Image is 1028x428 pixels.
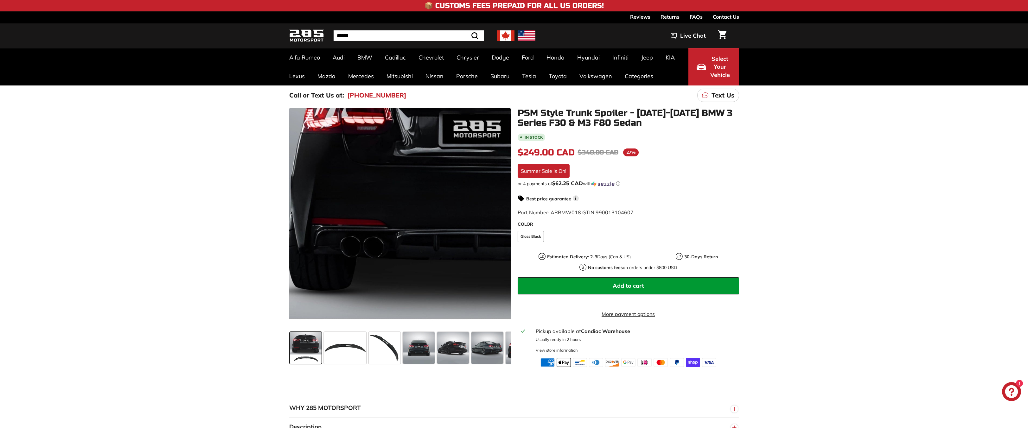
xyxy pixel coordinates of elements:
a: FAQs [690,11,703,22]
img: discover [605,358,619,367]
a: Ford [515,48,540,67]
div: Summer Sale is On! [518,164,570,178]
img: bancontact [573,358,587,367]
strong: No customs fees [588,265,623,270]
div: Pickup available at [536,327,735,335]
a: Returns [661,11,680,22]
span: 27% [623,148,639,156]
a: Chevrolet [412,48,450,67]
div: or 4 payments of with [518,180,739,187]
a: Contact Us [713,11,739,22]
a: Toyota [542,67,573,85]
a: [PHONE_NUMBER] [347,91,406,100]
img: Sezzle [592,181,615,187]
h1: PSM Style Trunk Spoiler - [DATE]-[DATE] BMW 3 Series F30 & M3 F80 Sedan [518,108,739,128]
div: View store information [536,347,578,353]
a: Lexus [283,67,311,85]
a: Cart [714,25,730,47]
img: visa [702,358,716,367]
span: 990013104607 [596,209,634,216]
a: Porsche [450,67,484,85]
span: $249.00 CAD [518,147,575,158]
a: Honda [540,48,571,67]
img: american_express [540,358,555,367]
a: Subaru [484,67,516,85]
img: google_pay [621,358,635,367]
p: Call or Text Us at: [289,91,344,100]
a: Cadillac [379,48,412,67]
span: i [573,195,579,201]
p: Days (Can & US) [547,254,631,260]
button: WHY 285 MOTORSPORT [289,399,739,418]
a: KIA [659,48,681,67]
a: Jeep [635,48,659,67]
a: Mitsubishi [380,67,419,85]
p: Text Us [712,91,734,100]
div: or 4 payments of$62.25 CADwithSezzle Click to learn more about Sezzle [518,180,739,187]
a: Mazda [311,67,342,85]
a: Infiniti [606,48,635,67]
img: master [654,358,668,367]
b: In stock [525,135,543,139]
a: BMW [351,48,379,67]
strong: 30-Days Return [684,254,718,260]
inbox-online-store-chat: Shopify online store chat [1000,382,1023,403]
img: ideal [637,358,652,367]
h4: 📦 Customs Fees Prepaid for All US Orders! [425,2,604,9]
span: Part Number: ARBMW018 GTIN: [518,209,634,216]
img: paypal [670,358,684,367]
a: Tesla [516,67,542,85]
a: Dodge [485,48,515,67]
img: diners_club [589,358,603,367]
a: Reviews [630,11,650,22]
img: Logo_285_Motorsport_areodynamics_components [289,28,324,43]
a: Volkswagen [573,67,618,85]
a: Mercedes [342,67,380,85]
span: Select Your Vehicle [709,55,731,79]
button: Live Chat [662,28,714,44]
a: Hyundai [571,48,606,67]
button: Select Your Vehicle [688,48,739,85]
a: Categories [618,67,660,85]
span: $62.25 CAD [552,180,583,186]
img: shopify_pay [686,358,700,367]
strong: Best price guarantee [526,196,571,202]
span: Live Chat [680,32,706,40]
p: on orders under $800 USD [588,264,677,271]
button: Add to cart [518,277,739,294]
span: Add to cart [613,282,644,289]
img: apple_pay [557,358,571,367]
label: COLOR [518,221,739,228]
strong: Candiac Warehouse [581,328,630,334]
a: Chrysler [450,48,485,67]
strong: Estimated Delivery: 2-3 [547,254,597,260]
a: Nissan [419,67,450,85]
a: Audi [326,48,351,67]
span: $340.00 CAD [578,148,618,156]
input: Search [334,30,484,41]
a: More payment options [518,310,739,318]
a: Alfa Romeo [283,48,326,67]
p: Usually ready in 2 hours [536,337,735,343]
a: Text Us [697,89,739,102]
